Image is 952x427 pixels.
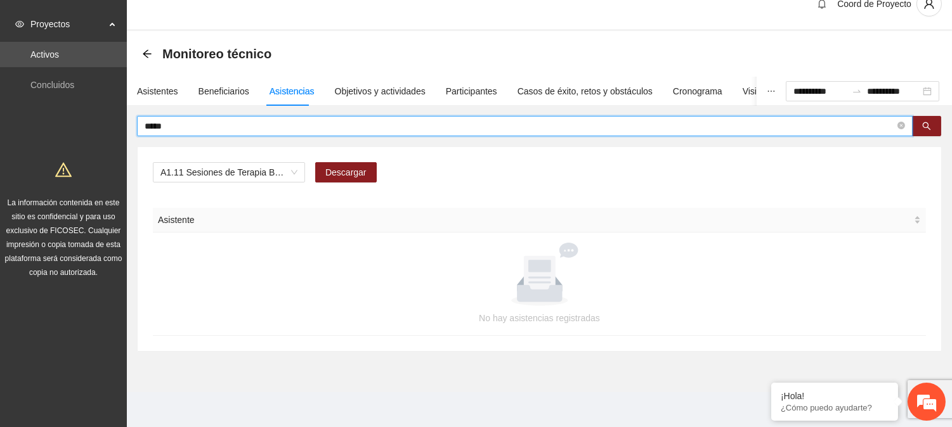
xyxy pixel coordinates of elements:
[6,289,242,333] textarea: Escriba su mensaje y pulse “Intro”
[208,6,238,37] div: Minimizar ventana de chat en vivo
[912,116,941,136] button: search
[767,87,776,96] span: ellipsis
[168,311,911,325] div: No hay asistencias registradas
[781,391,889,401] div: ¡Hola!
[55,162,72,178] span: warning
[335,84,426,98] div: Objetivos y actividades
[153,208,926,233] th: Asistente
[160,163,297,182] span: A1.11 Sesiones de Terapia Breve Centrada en Soluciones para Adolescentes
[30,49,59,60] a: Activos
[74,141,175,269] span: Estamos en línea.
[315,162,377,182] button: Descargar
[15,20,24,29] span: eye
[158,213,911,227] span: Asistente
[852,86,862,96] span: swap-right
[897,122,905,129] span: close-circle
[518,84,653,98] div: Casos de éxito, retos y obstáculos
[162,44,271,64] span: Monitoreo técnico
[142,49,152,60] div: Back
[270,84,315,98] div: Asistencias
[30,80,74,90] a: Concluidos
[325,165,367,179] span: Descargar
[30,11,105,37] span: Proyectos
[199,84,249,98] div: Beneficiarios
[673,84,722,98] div: Cronograma
[897,120,905,132] span: close-circle
[66,65,213,81] div: Chatee con nosotros ahora
[5,198,122,277] span: La información contenida en este sitio es confidencial y para uso exclusivo de FICOSEC. Cualquier...
[142,49,152,59] span: arrow-left
[781,403,889,412] p: ¿Cómo puedo ayudarte?
[743,84,861,98] div: Visita de campo y entregables
[137,84,178,98] div: Asistentes
[922,122,931,132] span: search
[852,86,862,96] span: to
[757,77,786,106] button: ellipsis
[446,84,497,98] div: Participantes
